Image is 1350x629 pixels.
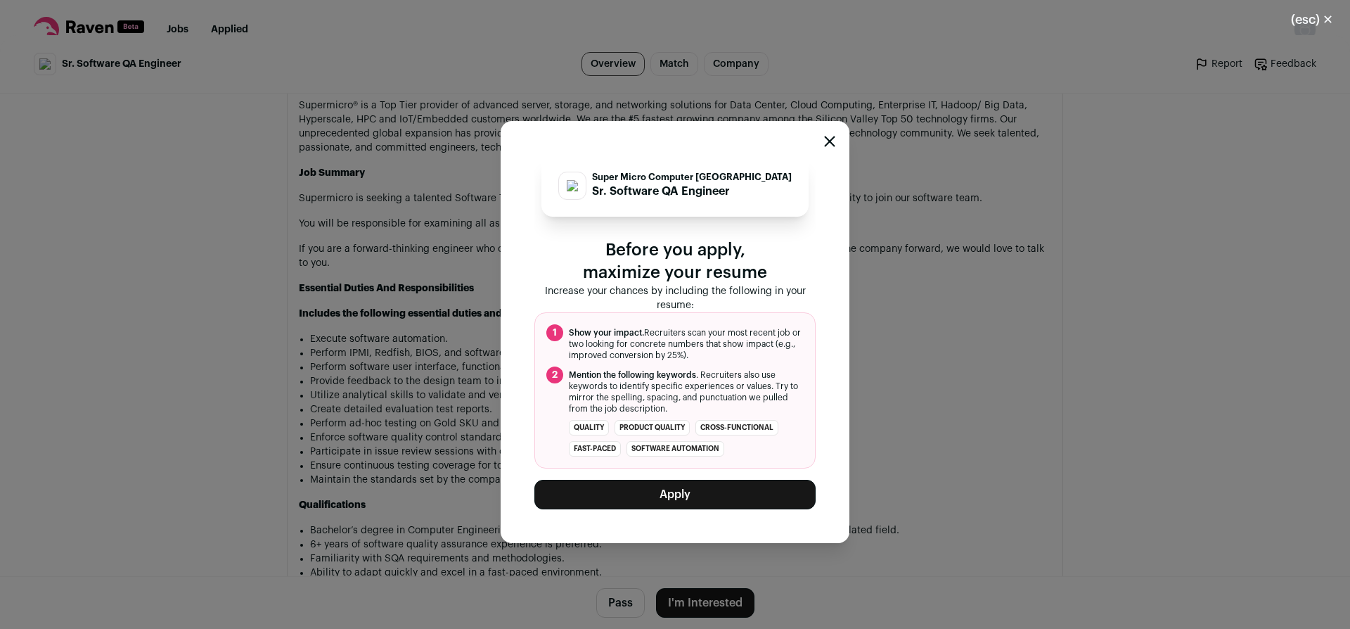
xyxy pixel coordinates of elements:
p: Before you apply, maximize your resume [534,239,816,284]
button: Close modal [824,136,835,147]
p: Super Micro Computer [GEOGRAPHIC_DATA] [592,172,792,183]
span: 2 [546,367,563,383]
li: software automation [626,441,724,457]
p: Increase your chances by including the following in your resume: [534,284,816,312]
span: . Recruiters also use keywords to identify specific experiences or values. Try to mirror the spel... [569,369,804,414]
span: Recruiters scan your most recent job or two looking for concrete numbers that show impact (e.g., ... [569,327,804,361]
li: Product quality [615,420,690,436]
li: cross-functional [695,420,778,436]
span: 1 [546,324,563,341]
button: Apply [534,480,816,509]
li: fast-paced [569,441,621,457]
span: Show your impact. [569,329,644,337]
img: 35dfdb1729e26baaadef40dfd2ca93b248ace75e4200bc6cefbb7b80e436e44d [567,180,578,191]
p: Sr. Software QA Engineer [592,183,792,200]
span: Mention the following keywords [569,371,696,379]
li: Quality [569,420,609,436]
button: Close modal [1274,4,1350,35]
